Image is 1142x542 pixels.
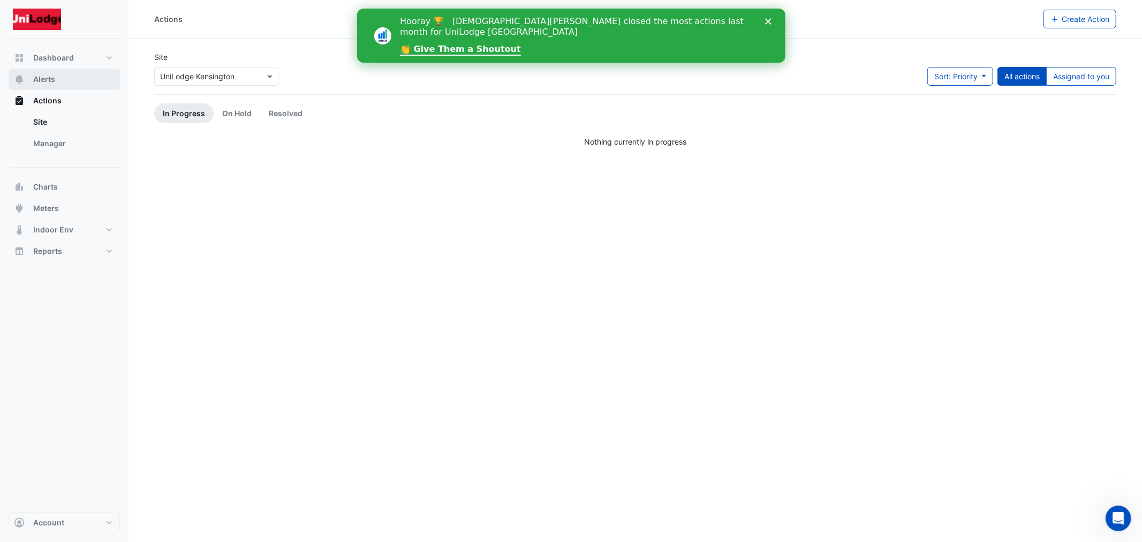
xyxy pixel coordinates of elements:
a: On Hold [214,103,260,123]
button: Alerts [9,69,120,90]
button: All actions [997,67,1047,86]
button: Meters [9,198,120,219]
div: Actions [9,111,120,159]
span: Charts [33,182,58,192]
app-icon: Dashboard [14,52,25,63]
span: Meters [33,203,59,214]
button: Actions [9,90,120,111]
span: Sort: Priority [934,72,978,81]
span: Reports [33,246,62,257]
app-icon: Charts [14,182,25,192]
app-icon: Alerts [14,74,25,85]
button: Assigned to you [1046,67,1116,86]
app-icon: Actions [14,95,25,106]
button: Account [9,512,120,533]
img: Company Logo [13,9,61,30]
a: In Progress [154,103,214,123]
a: Site [25,111,120,133]
div: Nothing currently in progress [154,136,1116,147]
span: Account [33,517,64,528]
span: Actions [33,95,62,106]
button: Dashboard [9,47,120,69]
button: Reports [9,240,120,262]
app-icon: Indoor Env [14,224,25,235]
span: Alerts [33,74,55,85]
app-icon: Reports [14,246,25,257]
span: Indoor Env [33,224,73,235]
iframe: Intercom live chat banner [357,9,785,63]
app-icon: Meters [14,203,25,214]
button: Sort: Priority [927,67,993,86]
a: Resolved [260,103,311,123]
span: Dashboard [33,52,74,63]
div: Close [408,10,419,16]
button: Create Action [1043,10,1117,28]
a: Manager [25,133,120,154]
label: Site [154,51,168,63]
iframe: Intercom live chat [1106,506,1131,531]
span: Create Action [1062,14,1109,24]
div: Actions [154,13,183,25]
button: Indoor Env [9,219,120,240]
button: Charts [9,176,120,198]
